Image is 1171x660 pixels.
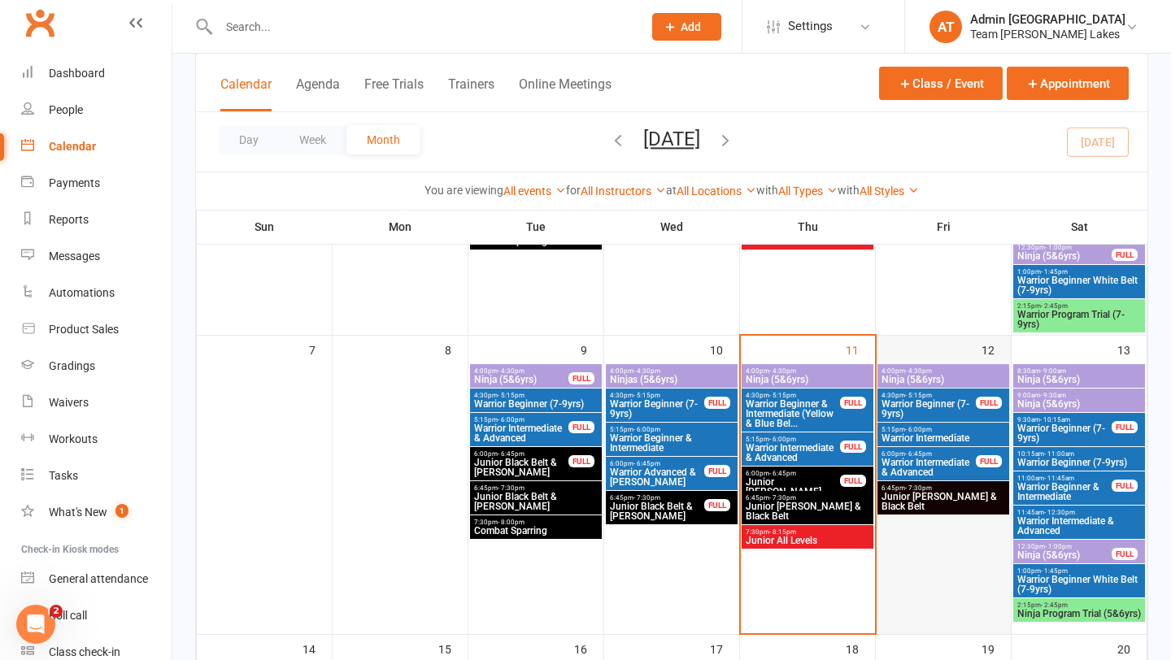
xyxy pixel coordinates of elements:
button: Month [346,125,420,154]
span: Warrior Beginner (7-9yrs) [1016,458,1142,467]
div: FULL [704,499,730,511]
span: 6:45pm [745,494,870,502]
div: FULL [704,397,730,409]
a: Workouts [21,421,172,458]
div: Workouts [49,432,98,445]
div: 12 [982,336,1011,363]
div: FULL [704,465,730,477]
span: Ninja (5&6yrs) [1016,375,1142,384]
span: - 4:30pm [633,367,660,375]
span: - 6:45pm [498,450,525,458]
span: - 7:30pm [498,484,525,492]
span: - 1:00pm [1045,543,1072,550]
a: Roll call [21,597,172,634]
span: 2:15pm [1016,302,1142,310]
span: 5:15pm [881,426,1006,433]
span: 7:30pm [745,528,870,536]
strong: for [566,184,581,197]
span: Ninja (5&6yrs) [473,375,569,384]
span: - 9:00am [1040,367,1066,375]
iframe: Intercom live chat [16,605,55,644]
span: Warrior Beginner & Intermediate [1016,482,1112,502]
div: FULL [976,397,1002,409]
div: FULL [1112,249,1138,261]
div: FULL [1112,421,1138,433]
a: All events [503,185,566,198]
span: - 8:00pm [498,519,525,526]
span: - 12:30pm [1044,509,1075,516]
button: Agenda [296,76,340,111]
a: All Styles [860,185,919,198]
span: 9:30am [1016,416,1112,423]
button: Day [219,125,279,154]
span: Junior [PERSON_NAME] & Black Belt [881,492,1006,511]
span: Add [681,20,701,33]
span: Warrior Intermediate & Advanced [745,443,841,462]
a: Payments [21,165,172,202]
span: 4:00pm [745,367,870,375]
span: 5:15pm [609,426,734,433]
span: Junior Black Belt & [PERSON_NAME] [609,502,705,521]
span: Ninja Program Trial (5&6yrs) [1016,609,1142,619]
div: Messages [49,250,100,263]
span: - 6:00pm [905,426,932,433]
span: 6:45pm [609,494,705,502]
button: Add [652,13,721,41]
span: Junior [PERSON_NAME] & Black Belt [745,502,870,521]
th: Sun [197,210,333,244]
span: - 4:30pm [905,367,932,375]
a: All Locations [677,185,756,198]
span: 8:30am [1016,367,1142,375]
button: [DATE] [643,128,700,150]
span: 6:00pm [745,470,841,477]
span: - 7:30pm [633,494,660,502]
a: Gradings [21,348,172,384]
button: Calendar [220,76,272,111]
div: Dashboard [49,67,105,80]
div: Roll call [49,609,87,622]
span: Warrior Intermediate [881,433,1006,443]
div: FULL [1112,548,1138,560]
span: Warrior Intermediate & Advanced [473,423,569,443]
span: - 1:00pm [1045,244,1072,251]
span: 4:30pm [609,392,705,399]
div: FULL [840,441,866,453]
span: 7:30pm [473,519,599,526]
div: People [49,103,83,116]
a: Reports [21,202,172,238]
span: Warrior Beginner & Intermediate [609,433,734,453]
span: - 4:30pm [769,367,796,375]
a: All Instructors [581,185,666,198]
span: 1:00pm [1016,268,1142,276]
span: 11:45am [1016,509,1142,516]
span: 12:30pm [1016,543,1112,550]
span: Warrior Beginner & Intermediate (Yellow & Blue Bel... [745,399,841,428]
a: Calendar [21,128,172,165]
span: Ninja (5&6yrs) [1016,399,1142,409]
div: Calendar [49,140,96,153]
span: 4:00pm [881,367,1006,375]
th: Tue [468,210,604,244]
div: 8 [445,336,468,363]
span: - 6:00pm [769,436,796,443]
span: - 7:30pm [905,484,932,492]
span: Junior All Levels [745,536,870,545]
span: Ninja (5&6yrs) [1016,550,1112,560]
span: Warrior Intermediate & Advanced [881,458,977,477]
a: Waivers [21,384,172,421]
span: 4:00pm [609,367,734,375]
div: General attendance [49,572,148,585]
strong: at [666,184,677,197]
div: FULL [840,475,866,487]
div: What's New [49,506,107,519]
a: What's New1 [21,494,172,531]
span: - 6:45pm [769,470,796,477]
span: Junior All Levels [745,237,870,246]
strong: with [756,184,778,197]
span: 1:00pm [1016,567,1142,575]
div: Product Sales [49,323,119,336]
span: 5:15pm [473,416,569,423]
div: 9 [581,336,603,363]
div: 13 [1117,336,1147,363]
div: FULL [568,372,594,384]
